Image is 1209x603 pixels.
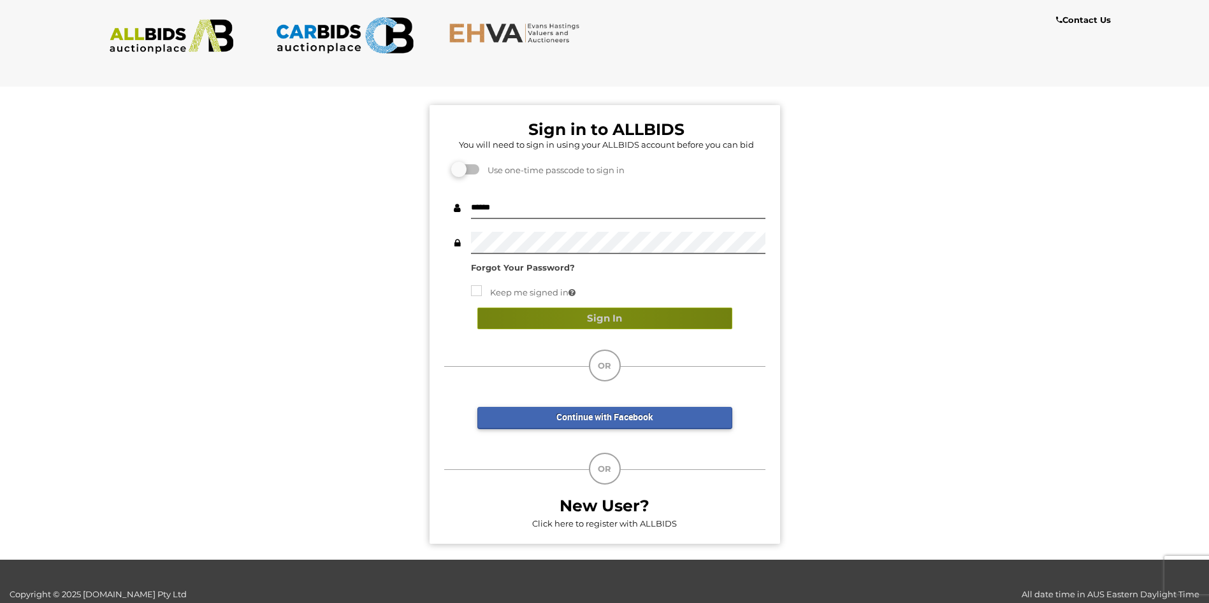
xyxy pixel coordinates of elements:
a: Contact Us [1056,13,1114,27]
img: EHVA.com.au [449,22,587,43]
a: Forgot Your Password? [471,262,575,273]
button: Sign In [477,308,732,330]
b: New User? [560,496,649,515]
b: Sign in to ALLBIDS [528,120,684,139]
span: Use one-time passcode to sign in [481,165,625,175]
a: Continue with Facebook [477,407,732,429]
img: CARBIDS.com.au [275,13,414,58]
h5: You will need to sign in using your ALLBIDS account before you can bid [447,140,765,149]
img: ALLBIDS.com.au [103,19,241,54]
b: Contact Us [1056,15,1111,25]
label: Keep me signed in [471,285,576,300]
div: OR [589,350,621,381]
a: Click here to register with ALLBIDS [532,518,677,529]
div: OR [589,453,621,485]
